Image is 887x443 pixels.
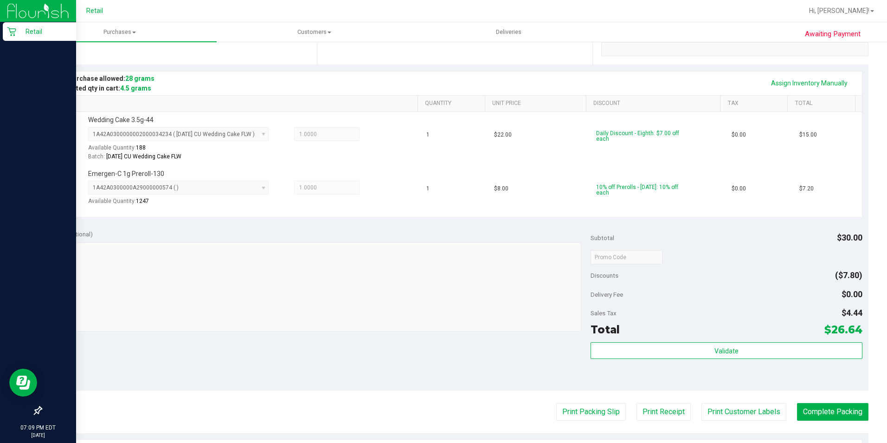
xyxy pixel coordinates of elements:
span: select [255,181,268,194]
span: 28 grams [125,75,154,82]
span: $7.20 [799,184,814,193]
span: Retail [86,7,103,15]
span: Total [591,323,620,336]
a: SKU [55,100,414,107]
span: ( ) [174,184,179,191]
span: [DATE] CU Wedding Cake FLW [106,153,181,160]
span: $15.00 [799,130,817,139]
span: Hi, [PERSON_NAME]! [809,7,869,14]
iframe: Resource center [9,369,37,397]
span: Daily Discount - Eighth: $7.00 off each [596,130,679,142]
span: Max purchase allowed: [55,75,154,82]
span: Purchases [22,28,217,36]
p: 07:09 PM EDT [4,423,72,432]
button: Print Customer Labels [701,403,786,421]
span: 1 [426,184,430,193]
span: select [255,128,268,141]
div: Available Quantity: [88,195,278,213]
span: Subtotal [591,234,614,241]
input: Promo Code [591,250,662,264]
button: Print Receipt [636,403,691,421]
span: $0.00 [732,184,746,193]
span: 1A42A0300000002000034234 [93,131,172,137]
p: [DATE] [4,432,72,439]
a: Discount [593,100,717,107]
span: $30.00 [837,233,862,242]
span: 1247 [136,198,149,204]
div: Available Quantity: [88,141,278,159]
span: $26.64 [824,323,862,336]
span: $4.44 [842,308,862,318]
span: $0.00 [732,130,746,139]
a: Unit Price [492,100,582,107]
button: Complete Packing [797,403,868,421]
span: ( [DATE] CU Wedding Cake FLW ) [173,131,255,137]
span: $0.00 [842,289,862,299]
a: Assign Inventory Manually [765,75,854,91]
span: 188 [136,144,146,151]
button: Print Packing Slip [556,403,626,421]
button: Validate [591,342,862,359]
a: Customers [217,22,411,42]
span: Wedding Cake 3.5g-44 [88,116,154,124]
span: ($7.80) [835,270,862,280]
span: Customers [217,28,411,36]
span: Sales Tax [591,309,617,317]
span: $22.00 [494,130,512,139]
span: Delivery Fee [591,291,623,298]
span: Batch: [88,153,105,160]
span: Discounts [591,267,618,284]
span: Estimated qty in cart: [55,85,151,92]
span: $8.00 [494,184,508,193]
span: 1 [426,130,430,139]
a: Purchases [22,22,217,42]
p: Retail [16,26,72,37]
span: 4.5 grams [120,85,151,92]
a: Quantity [425,100,481,107]
span: 10% off Prerolls - [DATE]: 10% off each [596,184,678,196]
inline-svg: Retail [7,27,16,36]
span: Validate [714,347,739,355]
a: Total [795,100,851,107]
span: Emergen-C 1g Preroll-130 [88,169,164,178]
span: Awaiting Payment [805,29,861,39]
span: 1A42A0300000A29000000574 [93,184,172,191]
a: Tax [728,100,784,107]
